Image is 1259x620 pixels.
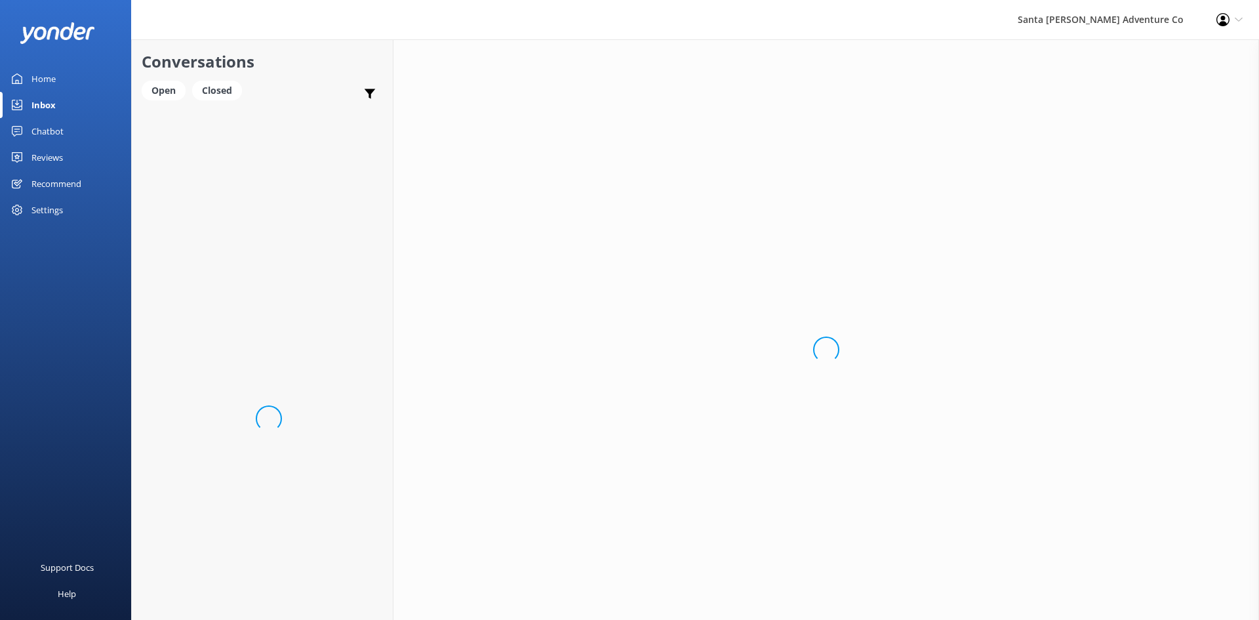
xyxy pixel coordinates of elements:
div: Home [31,66,56,92]
div: Chatbot [31,118,64,144]
a: Open [142,83,192,97]
div: Settings [31,197,63,223]
h2: Conversations [142,49,383,74]
div: Inbox [31,92,56,118]
div: Reviews [31,144,63,171]
div: Support Docs [41,554,94,581]
a: Closed [192,83,249,97]
div: Closed [192,81,242,100]
div: Recommend [31,171,81,197]
img: yonder-white-logo.png [20,22,95,44]
div: Open [142,81,186,100]
div: Help [58,581,76,607]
